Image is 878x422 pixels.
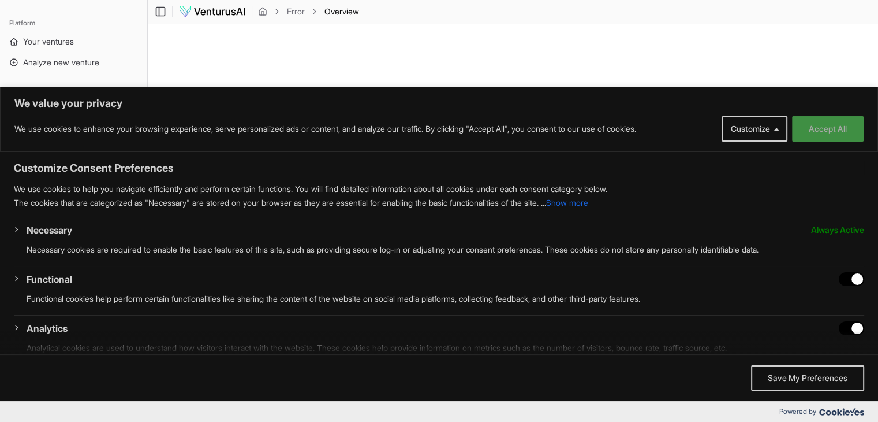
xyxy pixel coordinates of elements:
[14,196,864,210] p: The cookies that are categorized as "Necessary" are stored on your browser as they are essential ...
[258,6,359,17] nav: breadcrumb
[819,408,864,416] img: Cookieyes logo
[811,223,864,237] span: Always Active
[14,122,636,136] p: We use cookies to enhance your browsing experience, serve personalized ads or content, and analyz...
[27,321,68,335] button: Analytics
[27,223,72,237] button: Necessary
[27,292,864,306] p: Functional cookies help perform certain functionalities like sharing the content of the website o...
[14,182,864,196] p: We use cookies to help you navigate efficiently and perform certain functions. You will find deta...
[5,14,143,32] div: Platform
[23,57,99,68] span: Analyze new venture
[722,116,787,142] button: Customize
[5,53,143,72] a: Analyze new venture
[27,272,72,286] button: Functional
[839,321,864,335] input: Disable Analytics
[14,161,174,175] span: Customize Consent Preferences
[751,365,864,391] button: Save My Preferences
[324,6,359,17] span: Overview
[287,6,305,17] a: Error
[839,272,864,286] input: Disable Functional
[23,36,74,47] span: Your ventures
[14,97,864,110] p: We value your privacy
[5,32,143,51] a: Your ventures
[178,5,246,18] img: logo
[27,243,864,257] p: Necessary cookies are required to enable the basic features of this site, such as providing secur...
[792,116,864,142] button: Accept All
[546,196,588,210] button: Show more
